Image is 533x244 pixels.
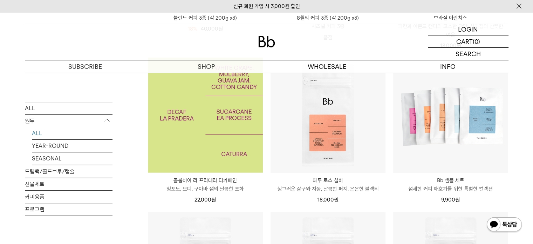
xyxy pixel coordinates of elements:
[317,197,339,203] span: 18,000
[271,176,385,193] a: 페루 로스 실바 싱그러운 살구와 자몽, 달콤한 퍼지, 은은한 블랙티
[441,197,460,203] span: 9,900
[334,197,339,203] span: 원
[148,176,263,185] p: 콜롬비아 라 프라데라 디카페인
[148,58,263,173] img: 1000000482_add2_076.jpg
[25,102,112,114] a: ALL
[456,35,473,47] p: CART
[393,176,508,185] p: Bb 샘플 세트
[25,115,112,127] p: 원두
[455,197,460,203] span: 원
[148,176,263,193] a: 콜롬비아 라 프라데라 디카페인 청포도, 오디, 구아바 잼의 달콤한 조화
[32,127,112,139] a: ALL
[258,36,275,47] img: 로고
[456,48,481,60] p: SEARCH
[473,35,480,47] p: (0)
[393,185,508,193] p: 섬세한 커피 애호가를 위한 특별한 컬렉션
[25,60,146,73] a: SUBSCRIBE
[148,185,263,193] p: 청포도, 오디, 구아바 잼의 달콤한 조화
[211,197,216,203] span: 원
[32,152,112,165] a: SEASONAL
[428,23,508,35] a: LOGIN
[267,60,388,73] p: WHOLESALE
[388,60,508,73] p: INFO
[233,3,300,9] a: 신규 회원 가입 시 3,000원 할인
[25,178,112,190] a: 선물세트
[458,23,478,35] p: LOGIN
[194,197,216,203] span: 22,000
[148,58,263,173] a: 콜롬비아 라 프라데라 디카페인
[25,191,112,203] a: 커피용품
[271,58,385,173] img: 페루 로스 실바
[271,176,385,185] p: 페루 로스 실바
[393,58,508,173] img: Bb 샘플 세트
[146,60,267,73] a: SHOP
[32,140,112,152] a: YEAR-ROUND
[25,165,112,178] a: 드립백/콜드브루/캡슐
[428,35,508,48] a: CART (0)
[25,203,112,216] a: 프로그램
[271,185,385,193] p: 싱그러운 살구와 자몽, 달콤한 퍼지, 은은한 블랙티
[393,176,508,193] a: Bb 샘플 세트 섬세한 커피 애호가를 위한 특별한 컬렉션
[486,217,522,233] img: 카카오톡 채널 1:1 채팅 버튼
